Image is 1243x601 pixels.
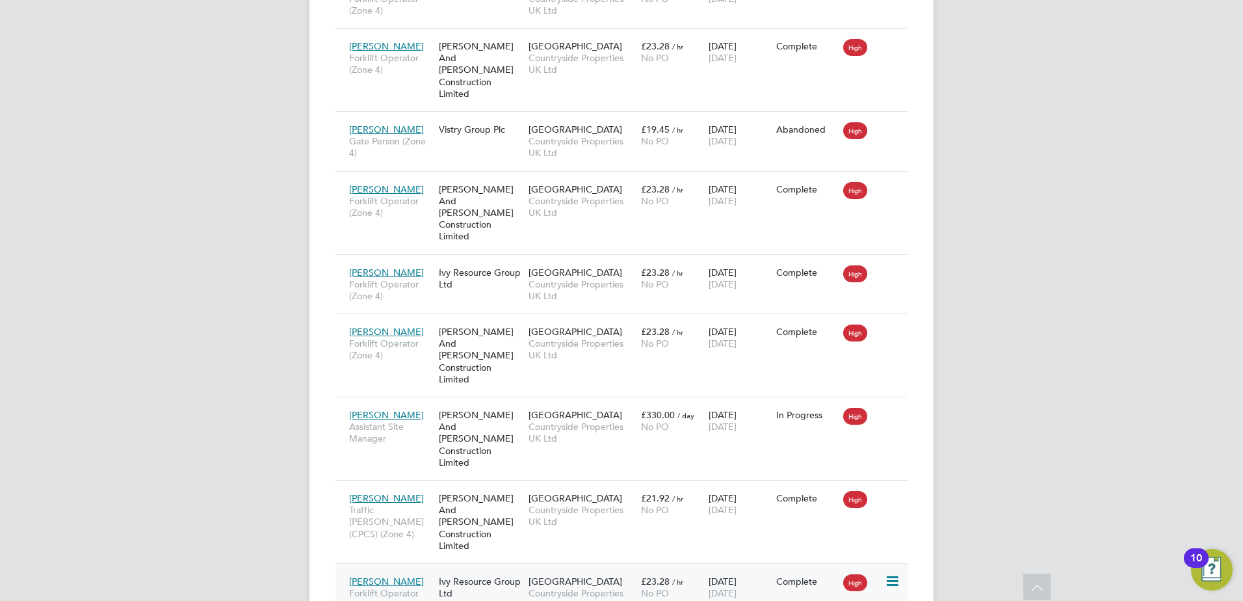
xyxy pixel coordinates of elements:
[709,135,737,147] span: [DATE]
[529,40,622,52] span: [GEOGRAPHIC_DATA]
[436,260,525,297] div: Ivy Resource Group Ltd
[346,33,908,44] a: [PERSON_NAME]Forklift Operator (Zone 4)[PERSON_NAME] And [PERSON_NAME] Construction Limited[GEOGR...
[529,195,635,219] span: Countryside Properties UK Ltd
[705,117,773,154] div: [DATE]
[709,338,737,349] span: [DATE]
[641,504,669,516] span: No PO
[529,267,622,278] span: [GEOGRAPHIC_DATA]
[672,494,683,503] span: / hr
[677,410,694,420] span: / day
[843,574,867,591] span: High
[641,576,670,587] span: £23.28
[529,278,635,302] span: Countryside Properties UK Ltd
[672,125,683,135] span: / hr
[529,576,622,587] span: [GEOGRAPHIC_DATA]
[346,485,908,496] a: [PERSON_NAME]Traffic [PERSON_NAME] (CPCS) (Zone 4)[PERSON_NAME] And [PERSON_NAME] Construction Li...
[641,135,669,147] span: No PO
[529,135,635,159] span: Countryside Properties UK Ltd
[349,183,424,195] span: [PERSON_NAME]
[1191,549,1233,591] button: Open Resource Center, 10 new notifications
[349,195,432,219] span: Forklift Operator (Zone 4)
[641,409,675,421] span: £330.00
[346,319,908,330] a: [PERSON_NAME]Forklift Operator (Zone 4)[PERSON_NAME] And [PERSON_NAME] Construction Limited[GEOGR...
[672,268,683,278] span: / hr
[641,183,670,195] span: £23.28
[349,278,432,302] span: Forklift Operator (Zone 4)
[349,267,424,278] span: [PERSON_NAME]
[776,576,837,587] div: Complete
[843,182,867,199] span: High
[705,319,773,356] div: [DATE]
[349,338,432,361] span: Forklift Operator (Zone 4)
[705,34,773,70] div: [DATE]
[843,325,867,341] span: High
[346,260,908,271] a: [PERSON_NAME]Forklift Operator (Zone 4)Ivy Resource Group Ltd[GEOGRAPHIC_DATA]Countryside Propert...
[705,486,773,522] div: [DATE]
[529,338,635,361] span: Countryside Properties UK Ltd
[529,326,622,338] span: [GEOGRAPHIC_DATA]
[776,326,837,338] div: Complete
[349,409,424,421] span: [PERSON_NAME]
[641,278,669,290] span: No PO
[641,587,669,599] span: No PO
[349,421,432,444] span: Assistant Site Manager
[346,402,908,413] a: [PERSON_NAME]Assistant Site Manager[PERSON_NAME] And [PERSON_NAME] Construction Limited[GEOGRAPHI...
[436,403,525,475] div: [PERSON_NAME] And [PERSON_NAME] Construction Limited
[776,492,837,504] div: Complete
[349,326,424,338] span: [PERSON_NAME]
[641,326,670,338] span: £23.28
[641,124,670,135] span: £19.45
[672,185,683,194] span: / hr
[641,195,669,207] span: No PO
[672,42,683,51] span: / hr
[349,52,432,75] span: Forklift Operator (Zone 4)
[349,492,424,504] span: [PERSON_NAME]
[349,576,424,587] span: [PERSON_NAME]
[349,124,424,135] span: [PERSON_NAME]
[776,40,837,52] div: Complete
[709,278,737,290] span: [DATE]
[776,124,837,135] div: Abandoned
[641,492,670,504] span: £21.92
[436,34,525,106] div: [PERSON_NAME] And [PERSON_NAME] Construction Limited
[349,504,432,540] span: Traffic [PERSON_NAME] (CPCS) (Zone 4)
[776,183,837,195] div: Complete
[705,403,773,439] div: [DATE]
[529,421,635,444] span: Countryside Properties UK Ltd
[709,504,737,516] span: [DATE]
[709,421,737,433] span: [DATE]
[672,577,683,587] span: / hr
[843,39,867,56] span: High
[641,52,669,64] span: No PO
[641,40,670,52] span: £23.28
[346,116,908,127] a: [PERSON_NAME]Gate Person (Zone 4)Vistry Group Plc[GEOGRAPHIC_DATA]Countryside Properties UK Ltd£1...
[436,177,525,249] div: [PERSON_NAME] And [PERSON_NAME] Construction Limited
[776,267,837,278] div: Complete
[529,124,622,135] span: [GEOGRAPHIC_DATA]
[346,176,908,187] a: [PERSON_NAME]Forklift Operator (Zone 4)[PERSON_NAME] And [PERSON_NAME] Construction Limited[GEOGR...
[843,408,867,425] span: High
[641,338,669,349] span: No PO
[672,327,683,337] span: / hr
[346,568,908,580] a: [PERSON_NAME]Forklift Operator (Zone 4)Ivy Resource Group Ltd[GEOGRAPHIC_DATA]Countryside Propert...
[641,267,670,278] span: £23.28
[529,492,622,504] span: [GEOGRAPHIC_DATA]
[709,587,737,599] span: [DATE]
[349,40,424,52] span: [PERSON_NAME]
[436,319,525,392] div: [PERSON_NAME] And [PERSON_NAME] Construction Limited
[349,135,432,159] span: Gate Person (Zone 4)
[529,52,635,75] span: Countryside Properties UK Ltd
[705,260,773,297] div: [DATE]
[776,409,837,421] div: In Progress
[843,491,867,508] span: High
[529,183,622,195] span: [GEOGRAPHIC_DATA]
[705,177,773,213] div: [DATE]
[843,122,867,139] span: High
[843,265,867,282] span: High
[529,409,622,421] span: [GEOGRAPHIC_DATA]
[1190,558,1202,575] div: 10
[709,195,737,207] span: [DATE]
[436,486,525,558] div: [PERSON_NAME] And [PERSON_NAME] Construction Limited
[529,504,635,528] span: Countryside Properties UK Ltd
[436,117,525,142] div: Vistry Group Plc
